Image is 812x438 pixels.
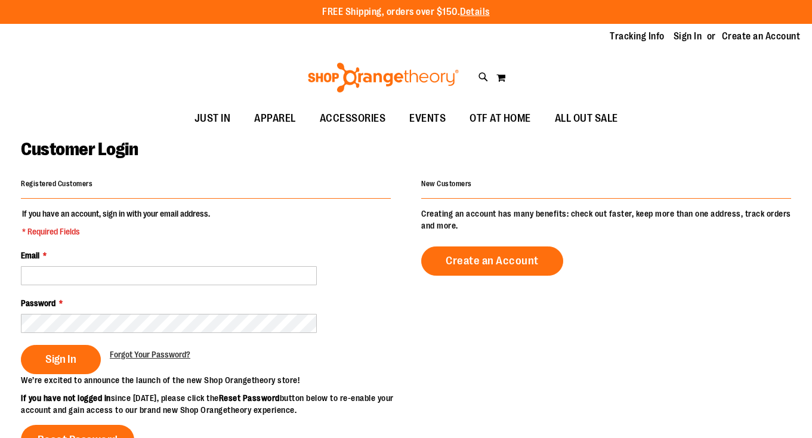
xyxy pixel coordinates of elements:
[21,374,406,386] p: We’re excited to announce the launch of the new Shop Orangetheory store!
[21,345,101,374] button: Sign In
[21,180,92,188] strong: Registered Customers
[21,298,55,308] span: Password
[21,393,111,403] strong: If you have not logged in
[21,139,138,159] span: Customer Login
[460,7,490,17] a: Details
[421,208,791,232] p: Creating an account has many benefits: check out faster, keep more than one address, track orders...
[722,30,801,43] a: Create an Account
[674,30,702,43] a: Sign In
[409,105,446,132] span: EVENTS
[306,63,461,92] img: Shop Orangetheory
[21,251,39,260] span: Email
[219,393,280,403] strong: Reset Password
[470,105,531,132] span: OTF AT HOME
[555,105,618,132] span: ALL OUT SALE
[610,30,665,43] a: Tracking Info
[421,246,563,276] a: Create an Account
[322,5,490,19] p: FREE Shipping, orders over $150.
[110,348,190,360] a: Forgot Your Password?
[446,254,539,267] span: Create an Account
[194,105,231,132] span: JUST IN
[21,208,211,237] legend: If you have an account, sign in with your email address.
[21,392,406,416] p: since [DATE], please click the button below to re-enable your account and gain access to our bran...
[254,105,296,132] span: APPAREL
[110,350,190,359] span: Forgot Your Password?
[22,226,210,237] span: * Required Fields
[45,353,76,366] span: Sign In
[320,105,386,132] span: ACCESSORIES
[421,180,472,188] strong: New Customers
